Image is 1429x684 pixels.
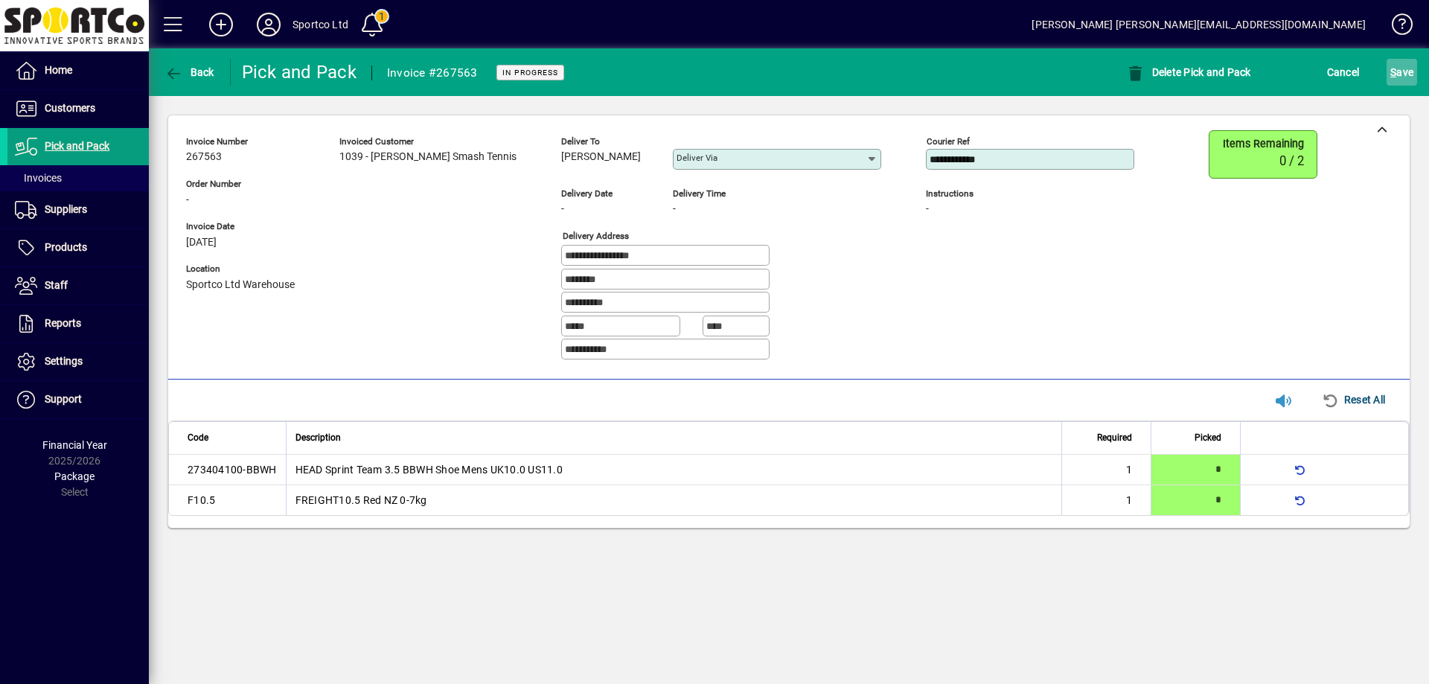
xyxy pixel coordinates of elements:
span: - [186,194,189,206]
span: Location [186,264,295,274]
button: Profile [245,11,292,38]
a: Invoices [7,165,149,191]
span: Cancel [1327,60,1360,84]
div: [PERSON_NAME] [PERSON_NAME][EMAIL_ADDRESS][DOMAIN_NAME] [1032,13,1366,36]
span: Staff [45,279,68,291]
span: - [561,203,564,215]
span: Invoice Date [186,222,295,231]
span: In Progress [502,68,558,77]
span: - [673,203,676,215]
a: Products [7,229,149,266]
button: Delete Pick and Pack [1122,59,1255,86]
td: F10.5 [169,485,286,515]
span: Invoices [15,172,62,184]
div: Pick and Pack [242,60,357,84]
mat-label: Deliver via [677,153,717,163]
div: Sportco Ltd [292,13,348,36]
a: Knowledge Base [1381,3,1410,51]
span: Delivery date [561,189,650,199]
span: [PERSON_NAME] [561,151,641,163]
a: Customers [7,90,149,127]
span: Suppliers [45,203,87,215]
button: Reset All [1316,386,1391,413]
span: Products [45,241,87,253]
span: Reports [45,317,81,329]
a: Suppliers [7,191,149,228]
a: Support [7,381,149,418]
a: Home [7,52,149,89]
td: 273404100-BBWH [169,455,286,485]
span: Settings [45,355,83,367]
span: Instructions [926,189,1134,199]
td: FREIGHT10.5 Red NZ 0-7kg [286,485,1062,515]
span: Required [1097,429,1132,446]
td: HEAD Sprint Team 3.5 BBWH Shoe Mens UK10.0 US11.0 [286,455,1062,485]
a: Reports [7,305,149,342]
a: Staff [7,267,149,304]
span: S [1390,66,1396,78]
span: Support [45,393,82,405]
span: Pick and Pack [45,140,109,152]
span: Delete Pick and Pack [1126,66,1251,78]
td: 1 [1061,455,1151,485]
button: Back [161,59,218,86]
span: Customers [45,102,95,114]
span: 267563 [186,151,222,163]
div: Invoice #267563 [387,61,478,85]
span: 0 / 2 [1279,154,1304,168]
button: Cancel [1323,59,1364,86]
span: Code [188,429,208,446]
span: 1039 - [PERSON_NAME] Smash Tennis [339,151,517,163]
span: Back [164,66,214,78]
span: [DATE] [186,237,217,249]
button: Save [1387,59,1417,86]
span: Home [45,64,72,76]
app-page-header-button: Back [149,59,231,86]
button: Add [197,11,245,38]
span: Financial Year [42,439,107,451]
span: - [926,203,929,215]
a: Settings [7,343,149,380]
span: Sportco Ltd Warehouse [186,279,295,291]
span: Reset All [1322,388,1385,412]
span: Package [54,470,95,482]
span: Picked [1195,429,1221,446]
span: Delivery time [673,189,762,199]
span: ave [1390,60,1413,84]
td: 1 [1061,485,1151,515]
span: Order number [186,179,295,189]
span: Description [295,429,341,446]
